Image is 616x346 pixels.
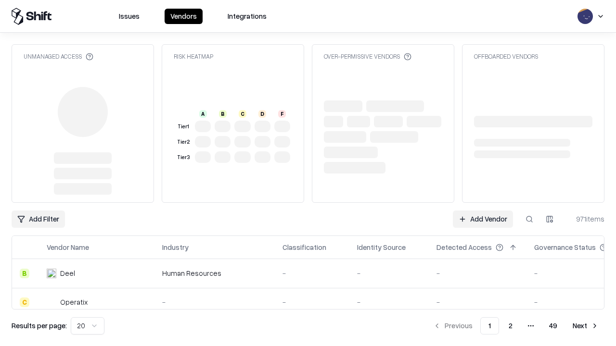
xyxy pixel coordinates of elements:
div: Offboarded Vendors [474,52,538,61]
div: - [282,297,342,307]
div: - [282,268,342,278]
div: Human Resources [162,268,267,278]
button: Integrations [222,9,272,24]
div: F [278,110,286,118]
div: Unmanaged Access [24,52,93,61]
img: Operatix [47,297,56,307]
div: - [162,297,267,307]
div: - [357,268,421,278]
div: - [357,297,421,307]
div: Operatix [60,297,88,307]
div: Identity Source [357,242,406,252]
p: Results per page: [12,321,67,331]
button: 49 [541,317,565,334]
div: Risk Heatmap [174,52,213,61]
div: C [239,110,246,118]
div: Tier 1 [176,123,191,131]
div: A [199,110,207,118]
div: Classification [282,242,326,252]
div: Over-Permissive Vendors [324,52,411,61]
div: - [436,268,519,278]
div: C [20,297,29,307]
nav: pagination [427,317,604,334]
div: Governance Status [534,242,596,252]
div: 971 items [566,214,604,224]
div: Detected Access [436,242,492,252]
button: Next [567,317,604,334]
div: D [258,110,266,118]
div: Tier 2 [176,138,191,146]
div: Deel [60,268,75,278]
div: - [436,297,519,307]
div: B [20,269,29,278]
div: Industry [162,242,189,252]
div: Vendor Name [47,242,89,252]
div: Tier 3 [176,153,191,161]
button: Vendors [165,9,203,24]
a: Add Vendor [453,210,513,228]
button: Issues [113,9,145,24]
img: Deel [47,269,56,278]
div: B [219,110,227,118]
button: Add Filter [12,210,65,228]
button: 2 [501,317,520,334]
button: 1 [480,317,499,334]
